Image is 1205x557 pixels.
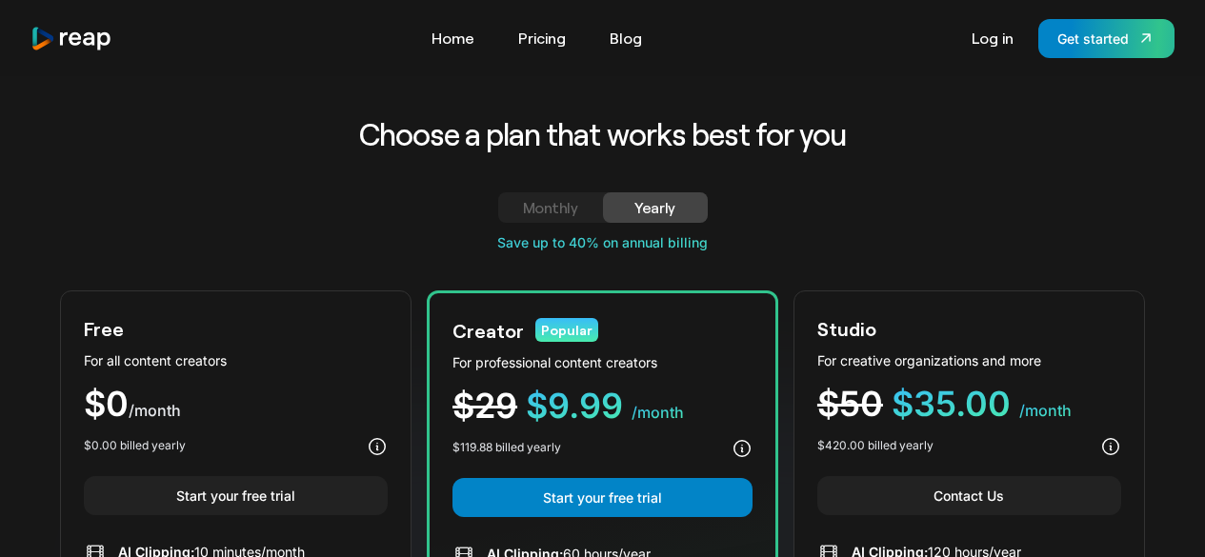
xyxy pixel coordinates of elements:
span: /month [632,403,684,422]
div: Popular [535,318,598,342]
div: For professional content creators [452,352,753,372]
a: Start your free trial [452,478,753,517]
h2: Choose a plan that works best for you [210,114,995,154]
a: home [30,26,112,51]
div: For creative organizations and more [817,350,1121,370]
span: $35.00 [892,383,1011,425]
span: $29 [452,385,517,427]
div: For all content creators [84,350,388,370]
div: $0 [84,387,388,422]
span: /month [129,401,181,420]
div: Creator [452,316,524,345]
span: /month [1019,401,1072,420]
a: Log in [962,23,1023,53]
span: $9.99 [526,385,623,427]
div: Studio [817,314,876,343]
div: Get started [1057,29,1129,49]
a: Blog [600,23,652,53]
span: $50 [817,383,883,425]
div: $420.00 billed yearly [817,437,934,454]
div: Monthly [521,196,580,219]
a: Home [422,23,484,53]
a: Contact Us [817,476,1121,515]
div: $0.00 billed yearly [84,437,186,454]
a: Start your free trial [84,476,388,515]
div: Yearly [626,196,685,219]
div: Free [84,314,124,343]
div: $119.88 billed yearly [452,439,561,456]
a: Get started [1038,19,1175,58]
div: Save up to 40% on annual billing [60,232,1145,252]
a: Pricing [509,23,575,53]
